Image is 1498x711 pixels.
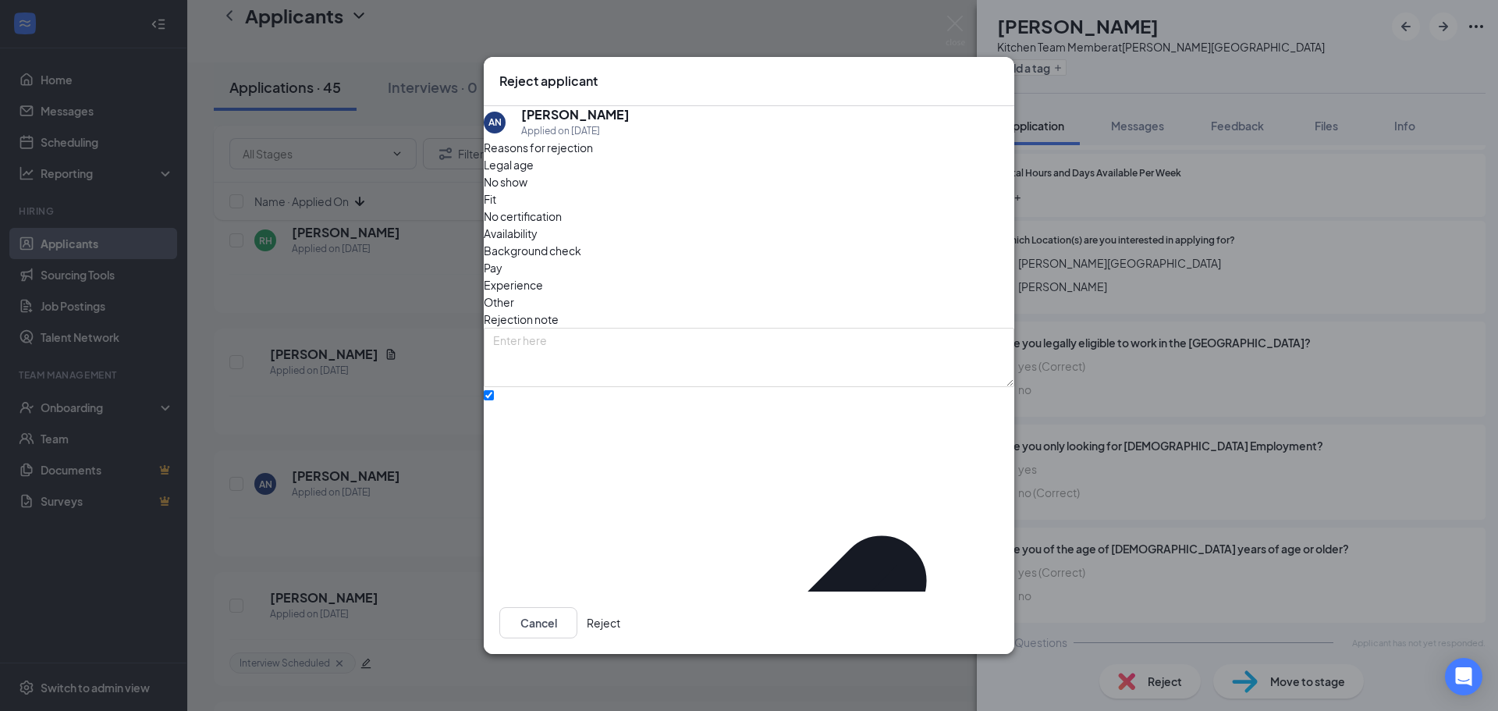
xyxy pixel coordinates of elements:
span: No show [484,173,527,190]
span: Other [484,293,514,311]
span: Experience [484,276,543,293]
span: Availability [484,225,538,242]
h5: [PERSON_NAME] [521,106,630,123]
button: Cancel [499,607,577,638]
div: Open Intercom Messenger [1445,658,1482,695]
span: Pay [484,259,502,276]
h3: Reject applicant [499,73,598,90]
div: Applied on [DATE] [521,123,630,139]
span: Fit [484,190,496,208]
span: No certification [484,208,562,225]
span: Legal age [484,156,534,173]
span: Reasons for rejection [484,140,593,155]
div: AN [488,116,502,129]
span: Rejection note [484,312,559,326]
button: Reject [587,607,620,638]
span: Background check [484,242,581,259]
